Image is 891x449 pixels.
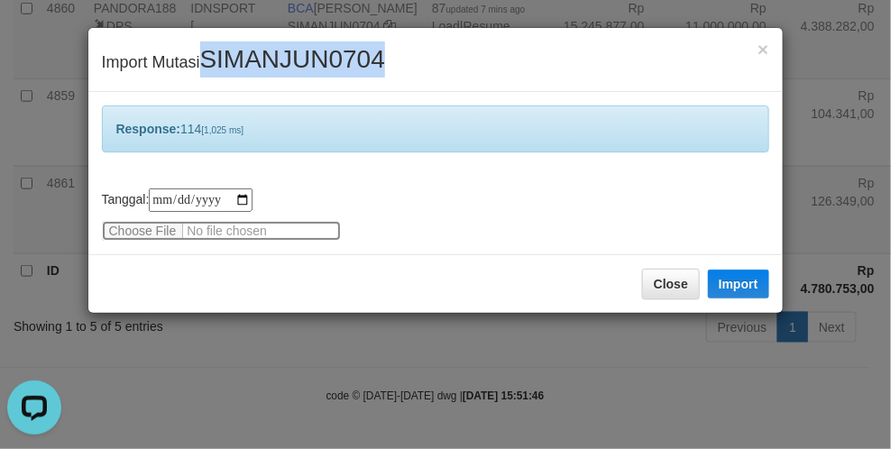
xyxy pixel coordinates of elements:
button: Open LiveChat chat widget [7,7,61,61]
span: SIMANJUN0704 [200,45,385,73]
span: × [758,39,768,60]
b: Response: [116,122,181,136]
span: [1,025 ms] [201,125,243,135]
button: Close [642,269,700,299]
span: Import Mutasi [102,53,385,71]
button: Import [708,270,769,298]
div: 114 [102,105,769,152]
div: Tanggal: [102,188,769,241]
button: Close [758,40,768,59]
